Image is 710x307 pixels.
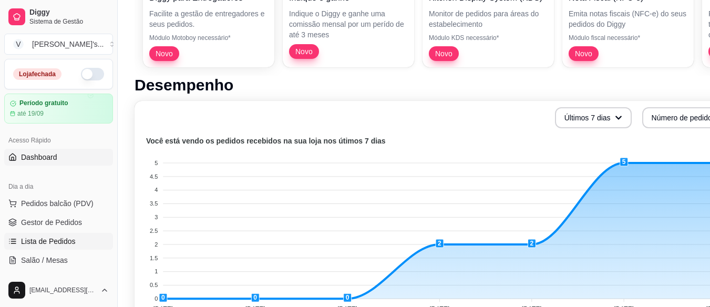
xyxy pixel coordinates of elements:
p: Monitor de pedidos para áreas do estabelecimento [429,8,548,29]
tspan: 2.5 [150,228,158,234]
tspan: 4 [155,187,158,193]
tspan: 1 [155,268,158,274]
a: Dashboard [4,149,113,166]
span: Novo [151,48,177,59]
div: Dia a dia [4,178,113,195]
span: Sistema de Gestão [29,17,109,26]
a: Diggy Botnovo [4,271,113,288]
span: Pedidos balcão (PDV) [21,198,94,209]
tspan: 1.5 [150,255,158,261]
span: Dashboard [21,152,57,162]
tspan: 0 [155,295,158,302]
article: até 19/09 [17,109,44,118]
text: Você está vendo os pedidos recebidos na sua loja nos útimos 7 dias [146,137,386,145]
p: Emita notas fiscais (NFC-e) do seus pedidos do Diggy [569,8,687,29]
div: Acesso Rápido [4,132,113,149]
tspan: 3.5 [150,200,158,207]
tspan: 3 [155,214,158,220]
p: Módulo KDS necessário* [429,34,548,42]
a: DiggySistema de Gestão [4,4,113,29]
button: Últimos 7 dias [555,107,632,128]
tspan: 5 [155,160,158,166]
article: Período gratuito [19,99,68,107]
span: Gestor de Pedidos [21,217,82,228]
a: Lista de Pedidos [4,233,113,250]
p: Indique o Diggy e ganhe uma comissão mensal por um perído de até 3 meses [289,8,408,40]
span: Diggy [29,8,109,17]
p: Módulo Motoboy necessário* [149,34,268,42]
p: Facilite a gestão de entregadores e seus pedidos. [149,8,268,29]
tspan: 4.5 [150,173,158,180]
span: Novo [571,48,596,59]
span: Novo [431,48,457,59]
div: [PERSON_NAME]'s ... [32,39,104,49]
button: Select a team [4,34,113,55]
button: Pedidos balcão (PDV) [4,195,113,212]
a: Gestor de Pedidos [4,214,113,231]
span: Novo [291,46,317,57]
tspan: 0.5 [150,282,158,288]
a: Salão / Mesas [4,252,113,269]
span: Salão / Mesas [21,255,68,265]
span: [EMAIL_ADDRESS][DOMAIN_NAME] [29,286,96,294]
button: [EMAIL_ADDRESS][DOMAIN_NAME] [4,278,113,303]
div: Loja fechada [13,68,61,80]
button: Alterar Status [81,68,104,80]
span: V [13,39,24,49]
a: Período gratuitoaté 19/09 [4,94,113,124]
span: Lista de Pedidos [21,236,76,247]
p: Módulo fiscal necessário* [569,34,687,42]
tspan: 2 [155,241,158,248]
